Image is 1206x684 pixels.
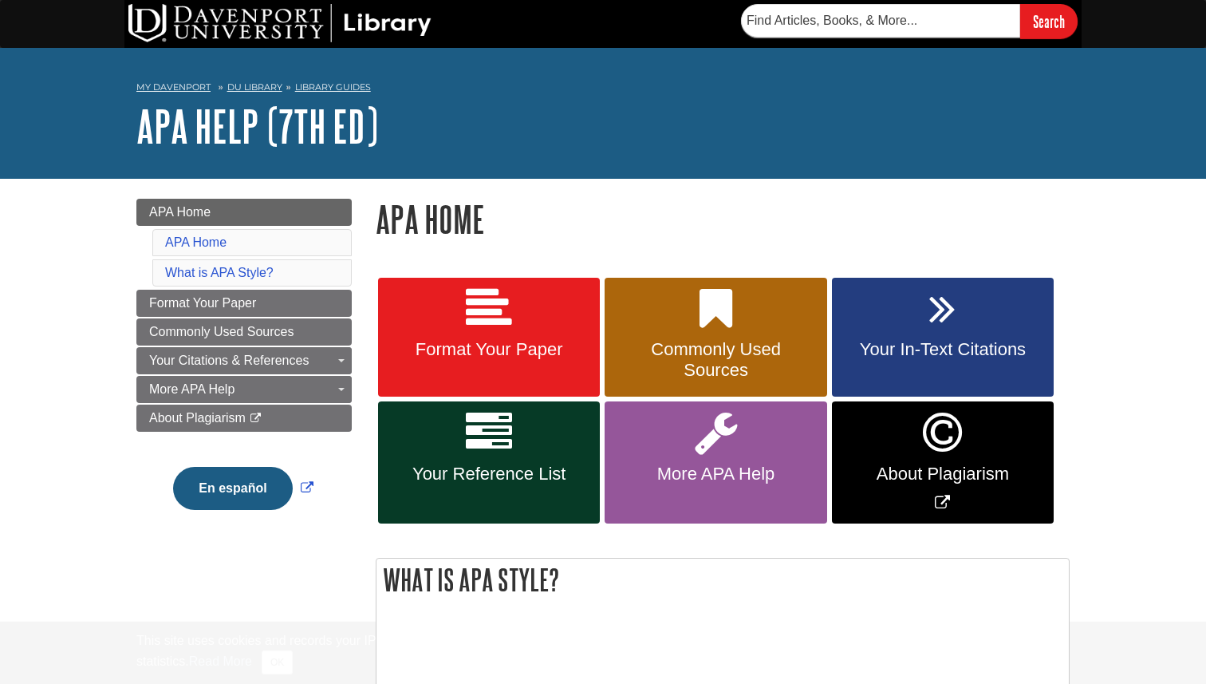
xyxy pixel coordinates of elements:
span: About Plagiarism [149,411,246,425]
a: APA Help (7th Ed) [136,101,378,151]
span: Your Reference List [390,464,588,484]
a: My Davenport [136,81,211,94]
span: Your Citations & References [149,354,309,367]
a: Link opens in new window [169,481,317,495]
span: More APA Help [149,382,235,396]
a: Commonly Used Sources [605,278,826,397]
span: About Plagiarism [844,464,1042,484]
span: Format Your Paper [390,339,588,360]
a: More APA Help [136,376,352,403]
input: Search [1020,4,1078,38]
a: About Plagiarism [136,405,352,432]
a: Link opens in new window [832,401,1054,524]
span: Commonly Used Sources [149,325,294,338]
a: Read More [189,654,252,668]
div: Guide Page Menu [136,199,352,537]
a: Format Your Paper [378,278,600,397]
a: APA Home [136,199,352,226]
a: Your Citations & References [136,347,352,374]
a: Format Your Paper [136,290,352,317]
div: This site uses cookies and records your IP address for usage statistics. Additionally, we use Goo... [136,631,1070,674]
img: DU Library [128,4,432,42]
a: Your Reference List [378,401,600,524]
span: Format Your Paper [149,296,256,310]
a: DU Library [227,81,282,93]
h1: APA Home [376,199,1070,239]
span: APA Home [149,205,211,219]
button: Close [262,650,293,674]
a: More APA Help [605,401,826,524]
a: Library Guides [295,81,371,93]
button: En español [173,467,292,510]
span: Commonly Used Sources [617,339,814,381]
nav: breadcrumb [136,77,1070,102]
a: Commonly Used Sources [136,318,352,346]
h2: What is APA Style? [376,559,1069,601]
form: Searches DU Library's articles, books, and more [741,4,1078,38]
input: Find Articles, Books, & More... [741,4,1020,38]
i: This link opens in a new window [249,413,262,424]
span: Your In-Text Citations [844,339,1042,360]
span: More APA Help [617,464,814,484]
a: APA Home [165,235,227,249]
a: What is APA Style? [165,266,274,279]
a: Your In-Text Citations [832,278,1054,397]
